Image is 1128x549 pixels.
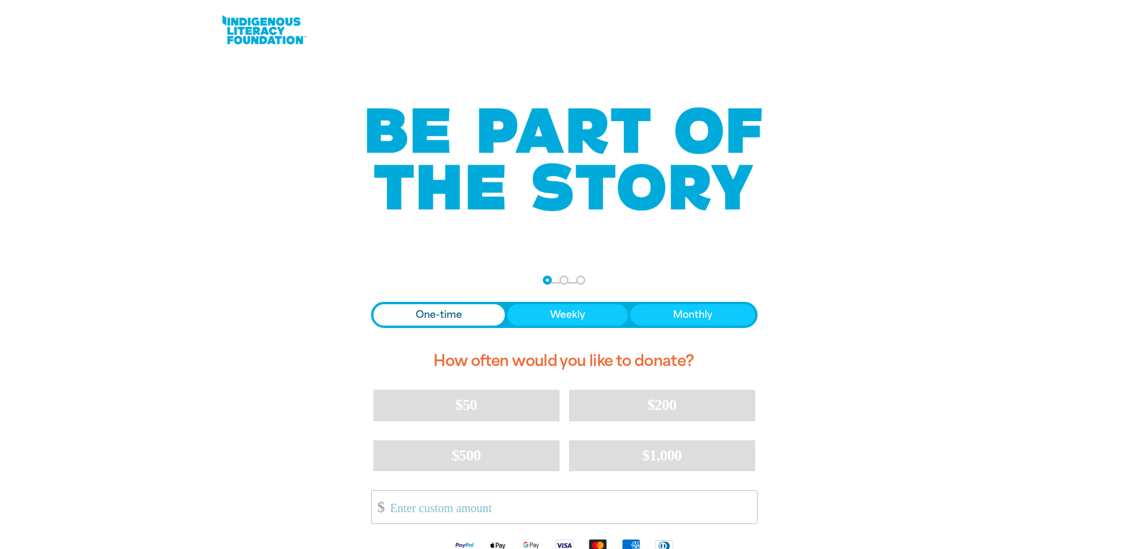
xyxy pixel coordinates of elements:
[371,302,758,328] div: Donation frequency
[455,396,477,414] span: $50
[550,308,585,322] span: Weekly
[569,390,755,421] button: $200
[373,304,505,326] button: One-time
[452,447,481,464] span: $500
[356,84,772,235] img: Be part of the story
[673,308,712,322] span: Monthly
[416,308,462,322] span: One-time
[560,276,568,285] button: Navigate to step 2 of 3 to enter your details
[507,304,628,326] button: Weekly
[373,440,560,471] button: $500
[630,304,755,326] button: Monthly
[372,494,385,520] span: $
[648,396,677,414] span: $200
[373,390,560,421] button: $50
[543,276,552,285] button: Navigate to step 1 of 3 to enter your donation amount
[642,447,682,464] span: $1,000
[576,276,585,285] button: Navigate to step 3 of 3 to enter your payment details
[569,440,755,471] button: $1,000
[382,491,756,523] input: Enter custom amount
[371,342,758,380] h2: How often would you like to donate?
